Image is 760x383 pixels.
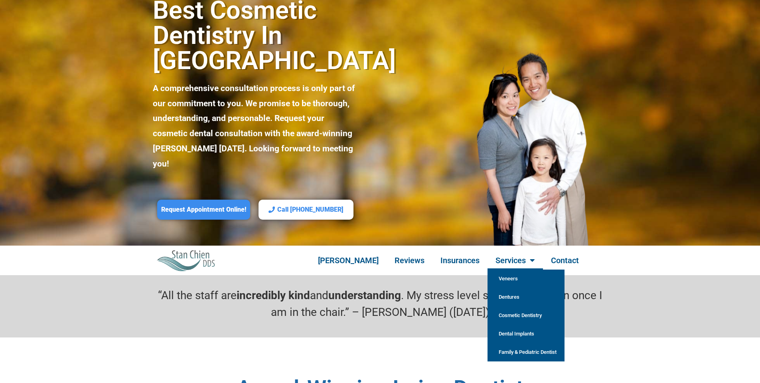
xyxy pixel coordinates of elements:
[488,288,565,306] a: Dentures
[153,287,608,321] p: “All the staff are and . My stress level starts to go down once I am in the chair.” – [PERSON_NAM...
[157,200,250,220] a: Request Appointment Online!
[310,251,387,270] a: [PERSON_NAME]
[488,251,543,270] a: Services
[488,270,565,288] a: Veneers
[237,289,310,302] strong: incredibly kind
[488,343,565,361] a: Family & Pediatric Dentist
[432,251,488,270] a: Insurances
[277,206,343,214] span: Call [PHONE_NUMBER]
[293,251,604,270] nav: Menu
[328,289,401,302] strong: understanding
[153,81,357,172] p: A comprehensive consultation process is only part of our commitment to you. We promise to be thor...
[543,251,587,270] a: Contact
[488,306,565,325] a: Cosmetic Dentistry
[157,250,216,271] img: Stan Chien DDS Best Irvine Dentist Logo
[161,206,246,214] span: Request Appointment Online!
[488,325,565,343] a: Dental Implants
[387,251,432,270] a: Reviews
[259,200,353,220] a: Call [PHONE_NUMBER]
